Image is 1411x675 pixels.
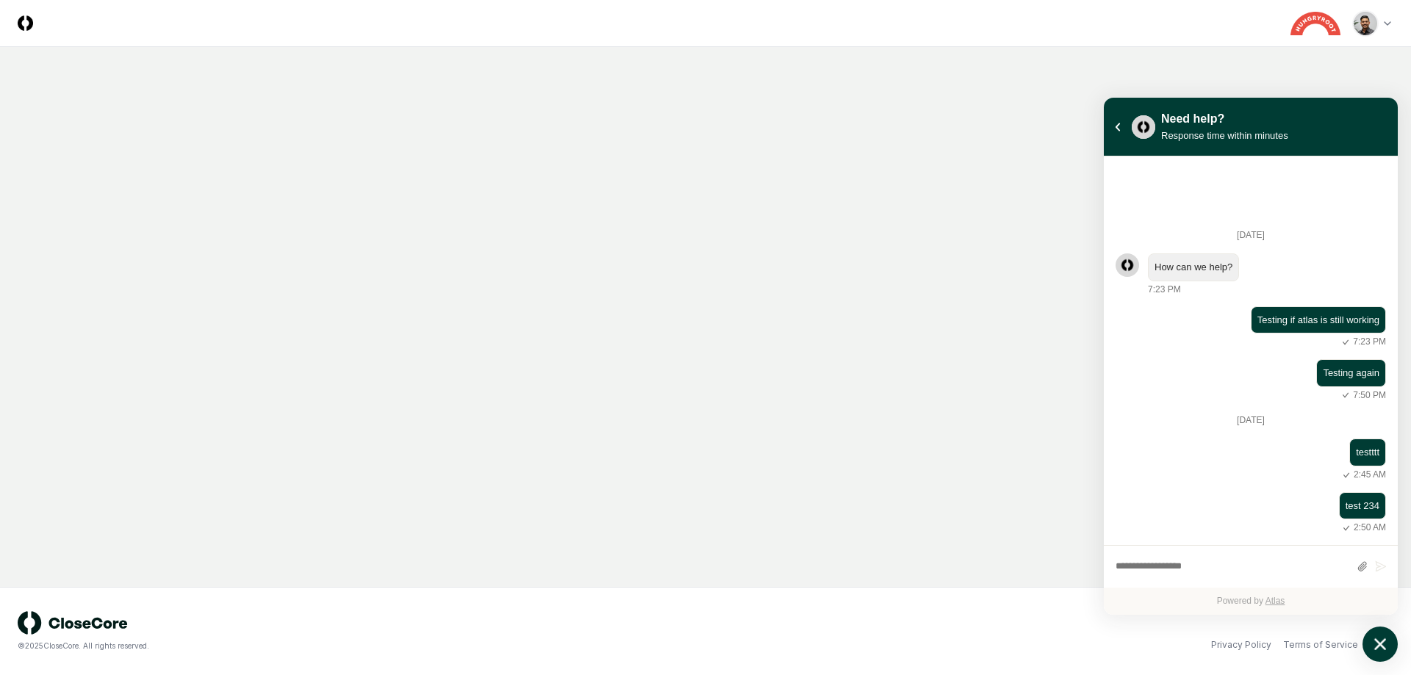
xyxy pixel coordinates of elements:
[1116,359,1386,402] div: atlas-message
[1132,115,1155,139] img: yblje5SQxOoZuw2TcITt_icon.png
[1265,596,1285,606] a: Atlas
[1116,412,1386,428] div: [DATE]
[1130,359,1386,402] div: Thursday, April 3, 7:50 PM
[1339,521,1386,535] div: 2:50 AM
[1339,492,1386,520] div: atlas-message-bubble
[1148,253,1239,281] div: atlas-message-bubble
[1211,638,1271,651] a: Privacy Policy
[1316,359,1386,387] div: atlas-message-bubble
[18,640,705,651] div: © 2025 CloseCore. All rights reserved.
[1346,499,1379,513] div: atlas-message-text
[1338,389,1353,402] svg: atlas-sent-icon
[1338,389,1386,403] div: 7:50 PM
[1116,253,1386,296] div: atlas-message
[1161,128,1288,143] div: Response time within minutes
[1349,438,1386,466] div: atlas-message-bubble
[1339,521,1354,535] svg: atlas-sent-icon
[1130,492,1386,535] div: Friday, April 4, 2:50 AM
[1161,110,1288,128] div: Need help?
[1130,438,1386,481] div: Friday, April 4, 2:45 AM
[1357,560,1368,573] button: Attach files by clicking or dropping files here
[1104,156,1398,615] div: atlas-ticket
[1116,253,1139,277] div: atlas-message-author-avatar
[18,611,128,635] img: logo
[1251,306,1386,334] div: atlas-message-bubble
[1116,306,1386,349] div: atlas-message
[1155,260,1232,275] div: atlas-message-text
[1354,12,1377,35] img: d09822cc-9b6d-4858-8d66-9570c114c672_eec49429-a748-49a0-a6ec-c7bd01c6482e.png
[1339,469,1354,482] svg: atlas-sent-icon
[1130,306,1386,349] div: Thursday, April 3, 7:23 PM
[1323,366,1379,380] div: atlas-message-text
[1148,283,1181,296] div: 7:23 PM
[1116,227,1386,243] div: [DATE]
[1338,335,1386,349] div: 7:23 PM
[1283,638,1358,651] a: Terms of Service
[1338,336,1353,349] svg: atlas-sent-icon
[1116,438,1386,481] div: atlas-message
[1356,445,1379,460] div: atlas-message-text
[1116,553,1386,580] div: atlas-composer
[1339,468,1386,482] div: 2:45 AM
[1362,627,1398,662] button: atlas-launcher
[1148,253,1386,296] div: Thursday, April 3, 7:23 PM
[1104,588,1398,615] div: Powered by
[1116,492,1386,535] div: atlas-message
[1257,313,1379,328] div: atlas-message-text
[1110,119,1126,135] button: atlas-back-button
[18,15,33,31] img: Logo
[1290,12,1340,35] img: Hungryroot logo
[1104,98,1398,615] div: atlas-window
